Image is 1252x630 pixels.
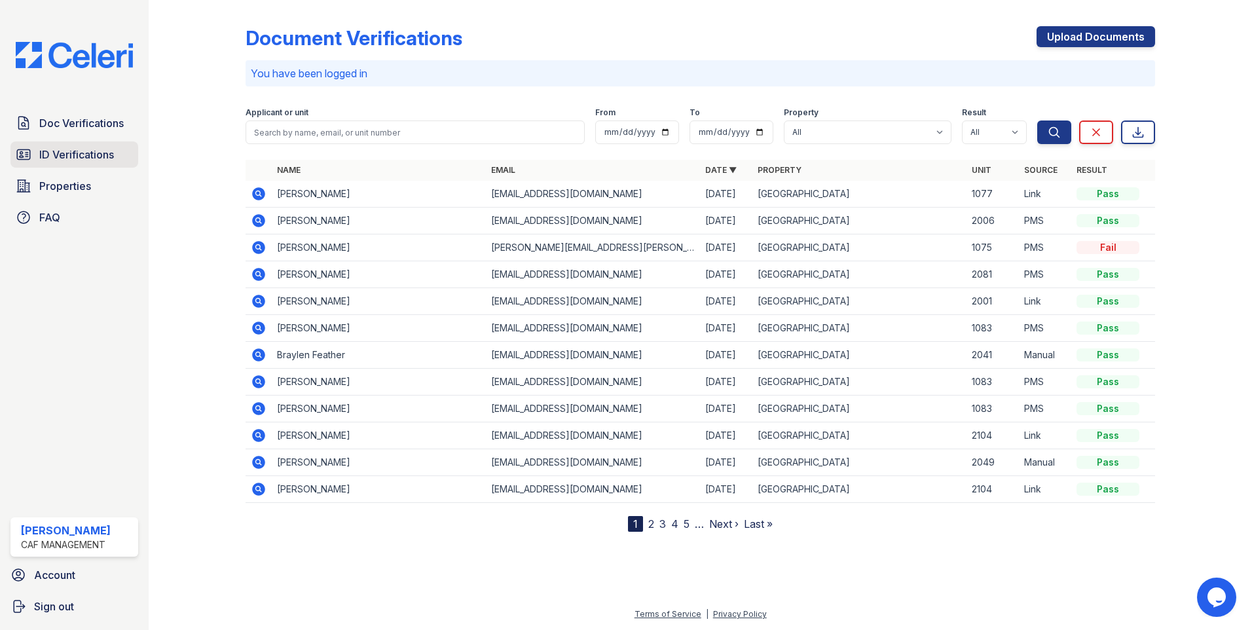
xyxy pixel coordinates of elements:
a: Properties [10,173,138,199]
td: 1083 [967,369,1019,396]
td: [GEOGRAPHIC_DATA] [752,208,967,234]
td: [DATE] [700,208,752,234]
td: [PERSON_NAME][EMAIL_ADDRESS][PERSON_NAME][DOMAIN_NAME] [486,234,700,261]
td: [EMAIL_ADDRESS][DOMAIN_NAME] [486,288,700,315]
div: | [706,609,709,619]
td: [GEOGRAPHIC_DATA] [752,449,967,476]
div: Pass [1077,268,1139,281]
td: 1077 [967,181,1019,208]
td: [DATE] [700,181,752,208]
span: Account [34,567,75,583]
div: Pass [1077,295,1139,308]
label: To [690,107,700,118]
td: [GEOGRAPHIC_DATA] [752,369,967,396]
span: Sign out [34,599,74,614]
td: [EMAIL_ADDRESS][DOMAIN_NAME] [486,342,700,369]
td: [EMAIL_ADDRESS][DOMAIN_NAME] [486,315,700,342]
label: From [595,107,616,118]
a: ID Verifications [10,141,138,168]
div: Pass [1077,429,1139,442]
a: 3 [659,517,666,530]
a: 5 [684,517,690,530]
td: [DATE] [700,449,752,476]
a: Sign out [5,593,143,620]
td: [GEOGRAPHIC_DATA] [752,261,967,288]
div: Pass [1077,456,1139,469]
div: Pass [1077,187,1139,200]
td: [PERSON_NAME] [272,449,486,476]
a: Upload Documents [1037,26,1155,47]
td: [PERSON_NAME] [272,422,486,449]
div: [PERSON_NAME] [21,523,111,538]
label: Applicant or unit [246,107,308,118]
td: [DATE] [700,234,752,261]
label: Property [784,107,819,118]
span: Doc Verifications [39,115,124,131]
p: You have been logged in [251,65,1150,81]
td: 1083 [967,315,1019,342]
td: [EMAIL_ADDRESS][DOMAIN_NAME] [486,261,700,288]
td: [GEOGRAPHIC_DATA] [752,315,967,342]
td: Link [1019,288,1071,315]
td: [EMAIL_ADDRESS][DOMAIN_NAME] [486,369,700,396]
div: Pass [1077,348,1139,361]
td: [GEOGRAPHIC_DATA] [752,476,967,503]
td: [EMAIL_ADDRESS][DOMAIN_NAME] [486,208,700,234]
td: [DATE] [700,422,752,449]
div: Pass [1077,375,1139,388]
td: [DATE] [700,261,752,288]
td: [GEOGRAPHIC_DATA] [752,288,967,315]
input: Search by name, email, or unit number [246,120,585,144]
td: [GEOGRAPHIC_DATA] [752,342,967,369]
td: [EMAIL_ADDRESS][DOMAIN_NAME] [486,476,700,503]
td: [PERSON_NAME] [272,315,486,342]
div: Pass [1077,483,1139,496]
td: PMS [1019,396,1071,422]
td: 1075 [967,234,1019,261]
td: 2104 [967,476,1019,503]
a: 4 [671,517,678,530]
a: Source [1024,165,1058,175]
a: Next › [709,517,739,530]
div: Pass [1077,402,1139,415]
td: [DATE] [700,369,752,396]
div: CAF Management [21,538,111,551]
a: Doc Verifications [10,110,138,136]
td: 2001 [967,288,1019,315]
td: [GEOGRAPHIC_DATA] [752,422,967,449]
a: Privacy Policy [713,609,767,619]
td: [EMAIL_ADDRESS][DOMAIN_NAME] [486,449,700,476]
td: [PERSON_NAME] [272,208,486,234]
td: PMS [1019,234,1071,261]
td: [PERSON_NAME] [272,234,486,261]
td: [EMAIL_ADDRESS][DOMAIN_NAME] [486,181,700,208]
td: PMS [1019,315,1071,342]
td: [DATE] [700,315,752,342]
td: 1083 [967,396,1019,422]
td: Link [1019,181,1071,208]
a: Name [277,165,301,175]
a: Account [5,562,143,588]
iframe: chat widget [1197,578,1239,617]
a: Last » [744,517,773,530]
td: [PERSON_NAME] [272,261,486,288]
span: FAQ [39,210,60,225]
div: Pass [1077,214,1139,227]
td: [PERSON_NAME] [272,396,486,422]
span: Properties [39,178,91,194]
td: [PERSON_NAME] [272,476,486,503]
td: [GEOGRAPHIC_DATA] [752,234,967,261]
img: CE_Logo_Blue-a8612792a0a2168367f1c8372b55b34899dd931a85d93a1a3d3e32e68fde9ad4.png [5,42,143,68]
td: [GEOGRAPHIC_DATA] [752,181,967,208]
a: Email [491,165,515,175]
a: Result [1077,165,1107,175]
td: PMS [1019,261,1071,288]
a: Date ▼ [705,165,737,175]
td: 2006 [967,208,1019,234]
td: [DATE] [700,288,752,315]
a: Unit [972,165,991,175]
td: [DATE] [700,342,752,369]
td: [EMAIL_ADDRESS][DOMAIN_NAME] [486,396,700,422]
td: PMS [1019,369,1071,396]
